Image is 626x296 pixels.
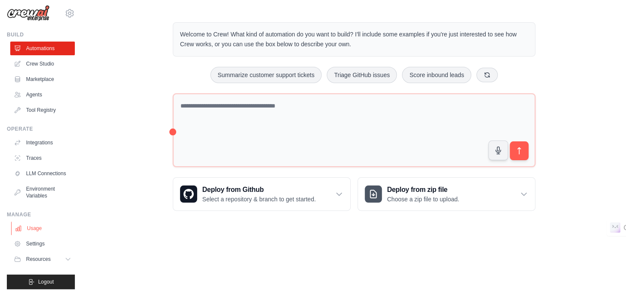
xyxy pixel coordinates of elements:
button: Score inbound leads [402,67,471,83]
img: Logo [7,5,50,21]
button: Logout [7,275,75,289]
span: Logout [38,278,54,285]
a: Settings [10,237,75,251]
button: Summarize customer support tickets [210,67,322,83]
div: Manage [7,211,75,218]
h3: Deploy from Github [202,185,316,195]
p: Choose a zip file to upload. [387,195,459,203]
a: Tool Registry [10,103,75,117]
a: Agents [10,88,75,102]
a: Usage [11,221,76,235]
a: Traces [10,151,75,165]
a: Crew Studio [10,57,75,71]
p: Welcome to Crew! What kind of automation do you want to build? I'll include some examples if you'... [180,30,528,49]
a: Automations [10,42,75,55]
a: Integrations [10,136,75,149]
div: Build [7,31,75,38]
div: Operate [7,126,75,132]
a: Environment Variables [10,182,75,203]
button: Triage GitHub issues [327,67,397,83]
a: LLM Connections [10,167,75,180]
p: Select a repository & branch to get started. [202,195,316,203]
span: Resources [26,256,50,263]
button: Resources [10,252,75,266]
h3: Deploy from zip file [387,185,459,195]
a: Marketplace [10,72,75,86]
